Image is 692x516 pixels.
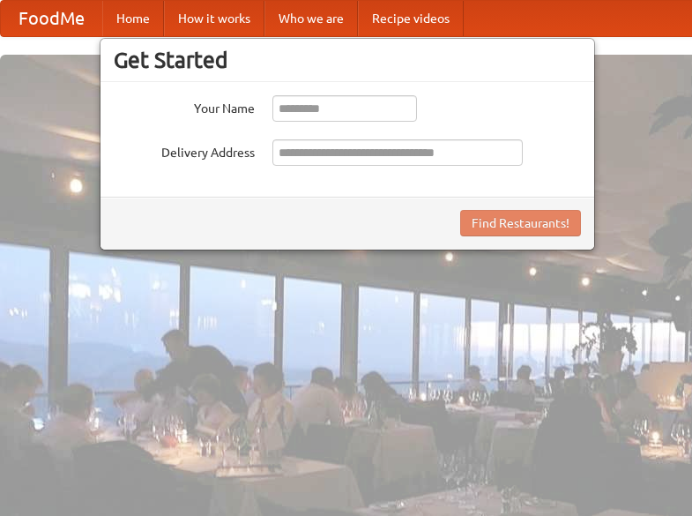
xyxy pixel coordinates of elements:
[264,1,358,36] a: Who we are
[358,1,464,36] a: Recipe videos
[1,1,102,36] a: FoodMe
[114,139,255,161] label: Delivery Address
[102,1,164,36] a: Home
[114,47,581,73] h3: Get Started
[164,1,264,36] a: How it works
[114,95,255,117] label: Your Name
[460,210,581,236] button: Find Restaurants!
